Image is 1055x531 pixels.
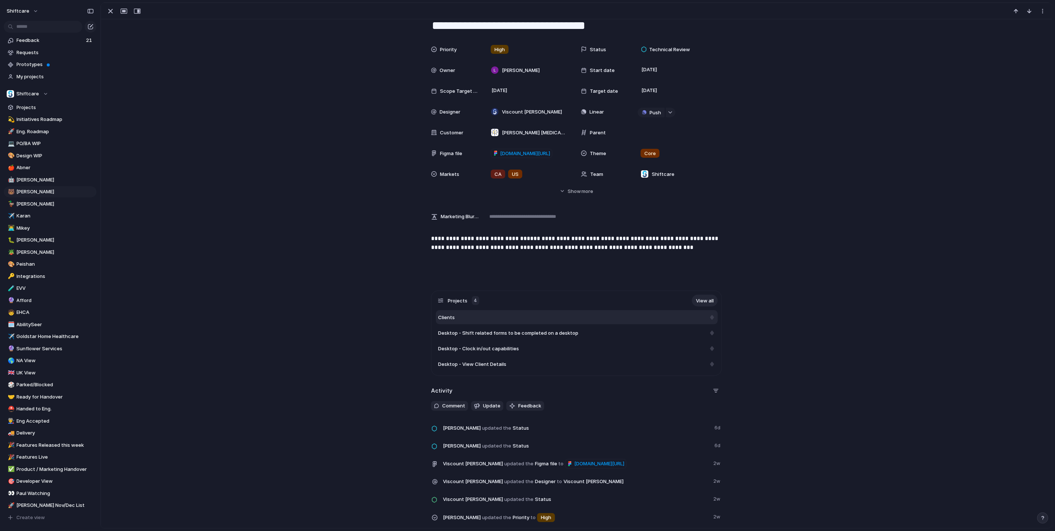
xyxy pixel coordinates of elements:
[17,236,94,244] span: [PERSON_NAME]
[494,171,502,178] span: CA
[4,427,96,439] a: 🚚Delivery
[440,150,462,157] span: Figma file
[17,224,94,232] span: Mikey
[440,67,455,74] span: Owner
[7,140,14,147] button: 💻
[7,357,14,364] button: 🌎
[443,440,710,451] span: Status
[8,248,13,256] div: 🪴
[7,224,14,232] button: 👨‍💻
[8,224,13,232] div: 👨‍💻
[17,128,94,135] span: Eng. Roadmap
[440,129,463,137] span: Customer
[17,417,94,425] span: Eng Accepted
[17,176,94,184] span: [PERSON_NAME]
[714,440,722,449] span: 6d
[17,309,94,316] span: EHCA
[17,140,94,147] span: PO/BA WIP
[17,381,94,389] span: Parked/Blocked
[17,249,94,256] span: [PERSON_NAME]
[17,357,94,364] span: NA View
[4,235,96,246] div: 🐛[PERSON_NAME]
[4,102,96,113] a: Projects
[502,67,540,74] span: [PERSON_NAME]
[438,330,578,337] span: Desktop - Shift related forms to be completed on a desktop
[17,164,94,171] span: Abner
[443,496,503,503] span: Viscount [PERSON_NAME]
[8,453,13,462] div: 🎉
[590,67,615,74] span: Start date
[442,402,465,410] span: Comment
[4,71,96,82] a: My projects
[4,150,96,161] a: 🎨Design WIP
[4,174,96,186] a: 🤖[PERSON_NAME]
[438,361,506,368] span: Desktop - View Client Details
[17,442,94,449] span: Features Released this week
[8,260,13,269] div: 🎨
[505,496,534,503] span: updated the
[17,273,94,280] span: Integrations
[4,403,96,414] a: ⛑️Handed to Eng.
[17,393,94,401] span: Ready for Handover
[590,150,606,157] span: Theme
[7,212,14,220] button: ✈️
[640,65,659,74] span: [DATE]
[4,331,96,342] a: ✈️Goldstar Home Healthcare
[7,502,14,509] button: 🚀
[17,502,94,509] span: [PERSON_NAME] Nov/Dec List
[17,200,94,208] span: [PERSON_NAME]
[17,188,94,196] span: [PERSON_NAME]
[574,460,624,468] span: [DOMAIN_NAME][URL]
[443,476,709,486] span: Designer
[4,138,96,149] a: 💻PO/BA WIP
[8,501,13,510] div: 🚀
[4,512,96,523] button: Create view
[4,440,96,451] a: 🎉Features Released this week
[4,416,96,427] div: 👨‍🏭Eng Accepted
[4,391,96,403] a: 🤝Ready for Handover
[17,212,94,220] span: Karan
[7,333,14,340] button: ✈️
[4,452,96,463] div: 🎉Features Live
[7,478,14,485] button: 🎯
[17,260,94,268] span: Peishan
[17,285,94,292] span: EVV
[17,405,94,413] span: Handed to Eng.
[440,108,460,116] span: Designer
[17,116,94,123] span: Initiatives Roadmap
[17,466,94,473] span: Product / Marketing Handover
[4,343,96,354] a: 🔮Sunflower Services
[7,116,14,123] button: 💫
[582,188,594,195] span: more
[568,188,581,195] span: Show
[17,297,94,304] span: Afford
[7,7,29,15] span: shiftcare
[644,150,656,157] span: Core
[7,297,14,304] button: 🔮
[7,369,14,377] button: 🇬🇧
[640,86,659,95] span: [DATE]
[4,367,96,378] div: 🇬🇧UK View
[8,393,13,401] div: 🤝
[4,283,96,294] div: 🧪EVV
[4,199,96,210] a: 🦆[PERSON_NAME]
[4,259,96,270] a: 🎨Peishan
[7,321,14,328] button: 🗓️
[505,460,534,468] span: updated the
[7,260,14,268] button: 🎨
[8,332,13,341] div: ✈️
[7,249,14,256] button: 🪴
[8,405,13,413] div: ⛑️
[4,295,96,306] a: 🔮Afford
[443,458,709,469] span: Figma file
[7,466,14,473] button: ✅
[17,73,94,81] span: My projects
[4,464,96,475] a: ✅Product / Marketing Handover
[652,171,674,178] span: Shiftcare
[441,213,479,220] span: Marketing Blurb (15-20 Words)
